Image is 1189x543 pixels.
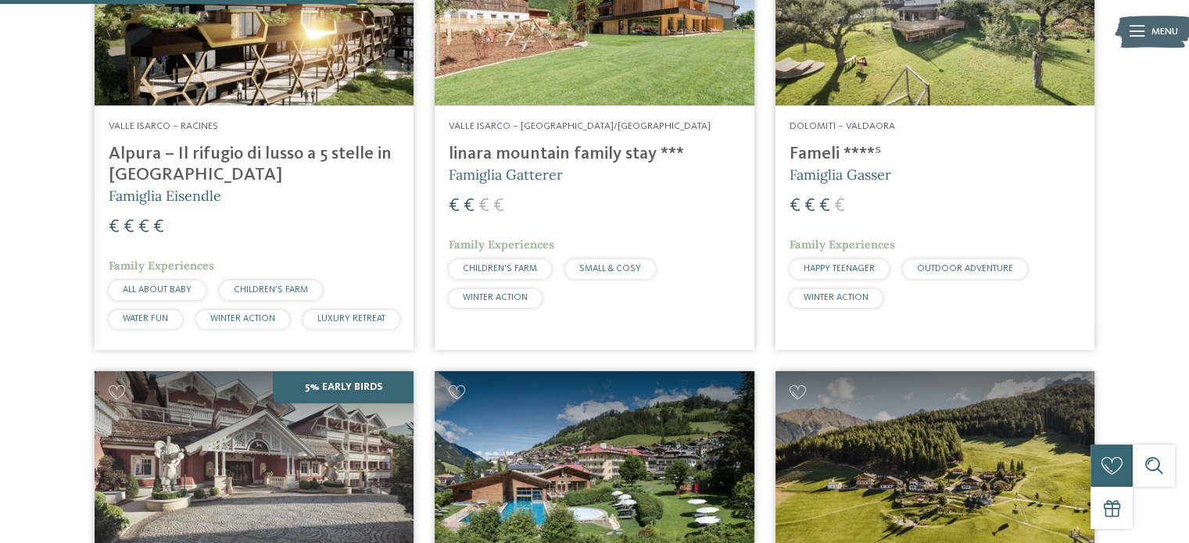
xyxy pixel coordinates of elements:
span: € [109,218,120,237]
span: Famiglia Eisendle [109,187,221,205]
span: € [819,197,830,216]
span: € [478,197,489,216]
span: WINTER ACTION [210,314,275,323]
span: Valle Isarco – [GEOGRAPHIC_DATA]/[GEOGRAPHIC_DATA] [449,121,711,131]
span: LUXURY RETREAT [317,314,385,323]
span: Family Experiences [449,238,554,252]
span: Family Experiences [109,259,214,273]
span: SMALL & COSY [579,264,641,273]
span: € [464,197,475,216]
span: € [138,218,149,237]
span: Valle Isarco – Racines [109,121,218,131]
span: € [804,197,815,216]
span: € [124,218,134,237]
span: € [834,197,845,216]
span: € [153,218,164,237]
span: € [493,197,504,216]
span: ALL ABOUT BABY [123,285,192,295]
span: HAPPY TEENAGER [804,264,875,273]
span: WINTER ACTION [804,293,868,302]
span: Famiglia Gatterer [449,166,563,184]
span: Family Experiences [790,238,895,252]
span: WATER FUN [123,314,168,323]
h4: linara mountain family stay *** [449,144,740,165]
span: € [449,197,460,216]
h4: Alpura – Il rifugio di lusso a 5 stelle in [GEOGRAPHIC_DATA] [109,144,399,186]
span: WINTER ACTION [463,293,528,302]
span: € [790,197,800,216]
span: CHILDREN’S FARM [463,264,537,273]
span: Famiglia Gasser [790,166,891,184]
span: Dolomiti – Valdaora [790,121,895,131]
span: OUTDOOR ADVENTURE [917,264,1013,273]
span: CHILDREN’S FARM [234,285,308,295]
